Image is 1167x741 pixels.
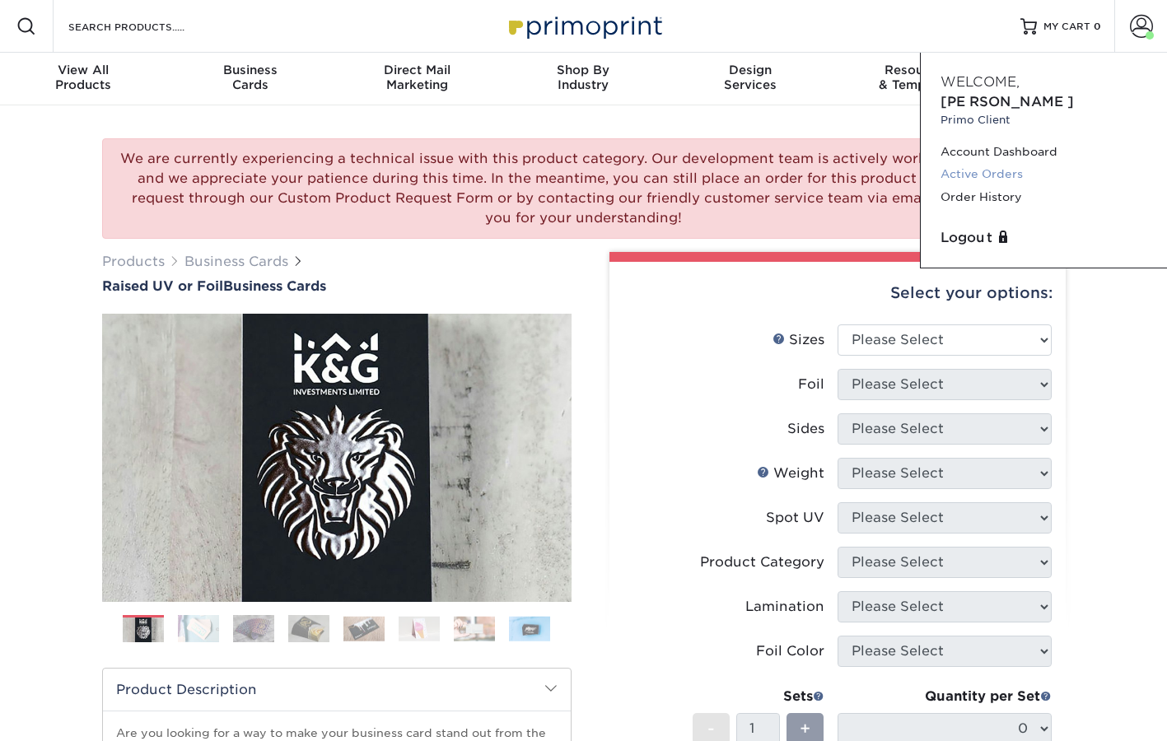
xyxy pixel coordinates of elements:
span: Raised UV or Foil [102,278,223,294]
div: We are currently experiencing a technical issue with this product category. Our development team ... [102,138,1066,239]
a: Logout [941,228,1147,248]
img: Business Cards 04 [288,614,329,643]
div: Cards [166,63,333,92]
span: [PERSON_NAME] [941,94,1074,110]
a: Order History [941,186,1147,208]
a: Business Cards [184,254,288,269]
div: Lamination [745,597,824,617]
div: Foil [798,375,824,394]
small: Primo Client [941,112,1147,128]
div: Select your options: [623,262,1053,324]
span: Resources [833,63,1000,77]
span: Direct Mail [334,63,500,77]
a: Shop ByIndustry [500,53,666,105]
div: Marketing [334,63,500,92]
a: Products [102,254,165,269]
div: Sizes [773,330,824,350]
a: Direct MailMarketing [334,53,500,105]
span: - [707,716,715,741]
span: Design [667,63,833,77]
span: + [800,716,810,741]
img: Business Cards 08 [509,616,550,641]
span: MY CART [1043,20,1090,34]
h1: Business Cards [102,278,572,294]
span: 0 [1094,21,1101,32]
a: Resources& Templates [833,53,1000,105]
div: Sides [787,419,824,439]
img: Business Cards 02 [178,614,219,643]
div: Industry [500,63,666,92]
a: DesignServices [667,53,833,105]
div: Product Category [700,552,824,572]
img: Business Cards 05 [343,616,385,641]
img: Business Cards 01 [123,609,164,650]
span: Shop By [500,63,666,77]
span: Welcome, [941,74,1020,90]
a: BusinessCards [166,53,333,105]
div: Quantity per Set [838,687,1052,706]
div: & Templates [833,63,1000,92]
div: Weight [757,464,824,483]
span: Business [166,63,333,77]
h2: Product Description [103,669,571,711]
div: Services [667,63,833,92]
img: Business Cards 06 [399,616,440,641]
img: Primoprint [502,8,666,44]
input: SEARCH PRODUCTS..... [67,16,227,36]
a: Raised UV or FoilBusiness Cards [102,278,572,294]
a: Account Dashboard [941,141,1147,163]
a: Active Orders [941,163,1147,185]
div: Foil Color [756,641,824,661]
div: Spot UV [766,508,824,528]
img: Business Cards 03 [233,614,274,643]
div: Sets [693,687,824,706]
img: Business Cards 07 [454,616,495,641]
img: Raised UV or Foil 01 [102,223,572,692]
